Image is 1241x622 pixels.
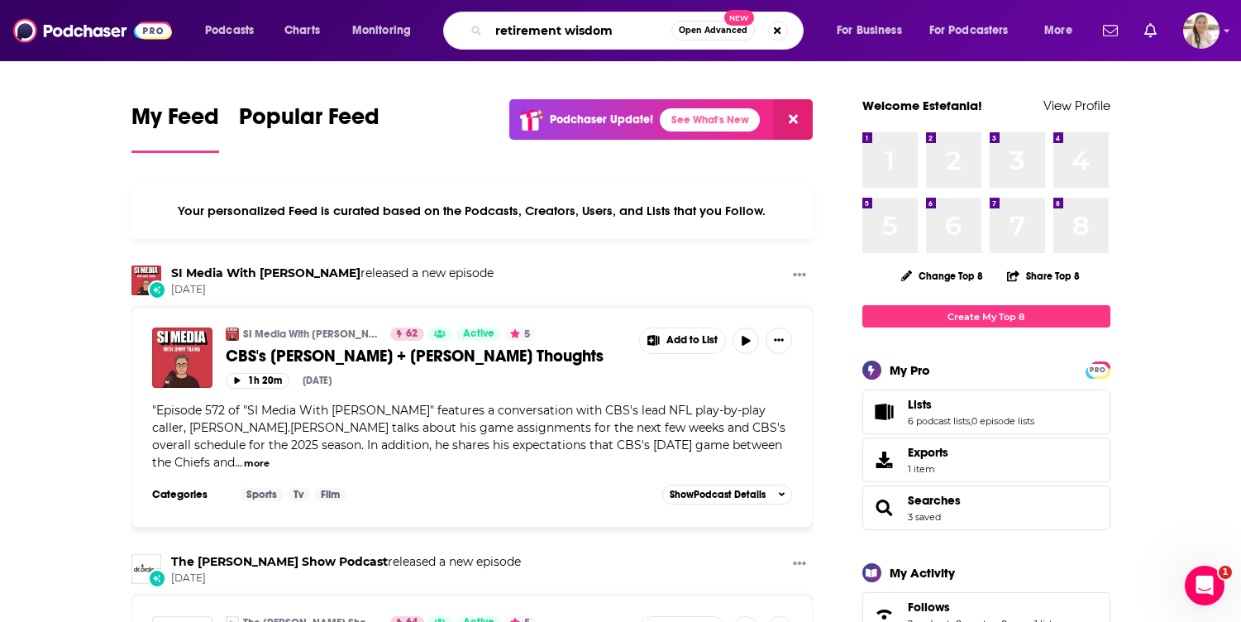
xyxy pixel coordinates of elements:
[786,554,813,575] button: Show More Button
[1138,17,1163,45] a: Show notifications dropdown
[171,266,360,280] a: SI Media With Jimmy Traina
[131,183,814,239] div: Your personalized Feed is curated based on the Podcasts, Creators, Users, and Lists that you Follow.
[240,488,284,501] a: Sports
[1088,363,1108,376] a: PRO
[1044,19,1072,42] span: More
[919,17,1033,44] button: open menu
[550,112,653,127] p: Podchaser Update!
[662,485,793,505] button: ShowPodcast Details
[148,569,166,587] div: New Episode
[243,328,379,341] a: SI Media With [PERSON_NAME]
[171,554,388,569] a: The Dr. Ardis Show Podcast
[239,103,379,153] a: Popular Feed
[152,403,785,470] span: "
[908,445,948,460] span: Exports
[908,493,961,508] a: Searches
[1043,98,1110,113] a: View Profile
[724,10,754,26] span: New
[908,397,1034,412] a: Lists
[1033,17,1093,44] button: open menu
[908,463,948,475] span: 1 item
[456,328,501,341] a: Active
[303,375,332,386] div: [DATE]
[463,326,494,342] span: Active
[205,19,254,42] span: Podcasts
[244,457,270,471] button: more
[862,98,982,113] a: Welcome Estefania!
[1088,364,1108,376] span: PRO
[868,448,901,471] span: Exports
[274,17,330,44] a: Charts
[459,12,819,50] div: Search podcasts, credits, & more...
[390,328,424,341] a: 62
[1219,566,1232,579] span: 1
[193,17,275,44] button: open menu
[1183,12,1220,49] img: User Profile
[152,403,785,470] span: Episode 572 of "SI Media With [PERSON_NAME]" features a conversation with CBS's lead NFL play-by-...
[131,103,219,153] a: My Feed
[406,326,418,342] span: 62
[171,554,521,570] h3: released a new episode
[13,15,172,46] img: Podchaser - Follow, Share and Rate Podcasts
[226,346,604,366] span: CBS's [PERSON_NAME] + [PERSON_NAME] Thoughts
[1183,12,1220,49] button: Show profile menu
[766,328,792,354] button: Show More Button
[660,108,760,132] a: See What's New
[171,572,521,586] span: [DATE]
[226,373,289,389] button: 1h 20m
[226,346,628,366] a: CBS's [PERSON_NAME] + [PERSON_NAME] Thoughts
[489,17,671,44] input: Search podcasts, credits, & more...
[868,400,901,423] a: Lists
[908,600,1052,615] a: Follows
[171,283,494,297] span: [DATE]
[666,334,718,347] span: Add to List
[679,26,747,35] span: Open Advanced
[171,266,494,281] h3: released a new episode
[908,600,950,615] span: Follows
[862,438,1110,482] a: Exports
[1185,566,1224,605] iframe: Intercom live chat
[341,17,432,44] button: open menu
[786,266,813,286] button: Show More Button
[671,21,755,41] button: Open AdvancedNew
[226,328,239,341] img: SI Media With Jimmy Traina
[131,554,161,584] img: The Dr. Ardis Show Podcast
[131,103,219,141] span: My Feed
[891,266,994,286] button: Change Top 8
[287,488,310,501] a: Tv
[825,17,923,44] button: open menu
[131,266,161,295] img: SI Media With Jimmy Traina
[929,19,1009,42] span: For Podcasters
[970,415,971,427] span: ,
[505,328,535,341] button: 5
[284,19,320,42] span: Charts
[352,19,411,42] span: Monitoring
[1183,12,1220,49] span: Logged in as acquavie
[862,486,1110,530] span: Searches
[152,488,227,501] h3: Categories
[908,415,970,427] a: 6 podcast lists
[1006,260,1081,292] button: Share Top 8
[640,328,726,353] button: Show More Button
[862,390,1110,434] span: Lists
[908,397,932,412] span: Lists
[837,19,902,42] span: For Business
[868,496,901,519] a: Searches
[148,280,166,299] div: New Episode
[971,415,1034,427] a: 0 episode lists
[152,328,212,388] img: CBS's Jim Nantz + Traina Thoughts
[239,103,379,141] span: Popular Feed
[890,565,955,581] div: My Activity
[862,305,1110,328] a: Create My Top 8
[890,362,930,378] div: My Pro
[1096,17,1124,45] a: Show notifications dropdown
[670,489,766,500] span: Show Podcast Details
[235,455,242,470] span: ...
